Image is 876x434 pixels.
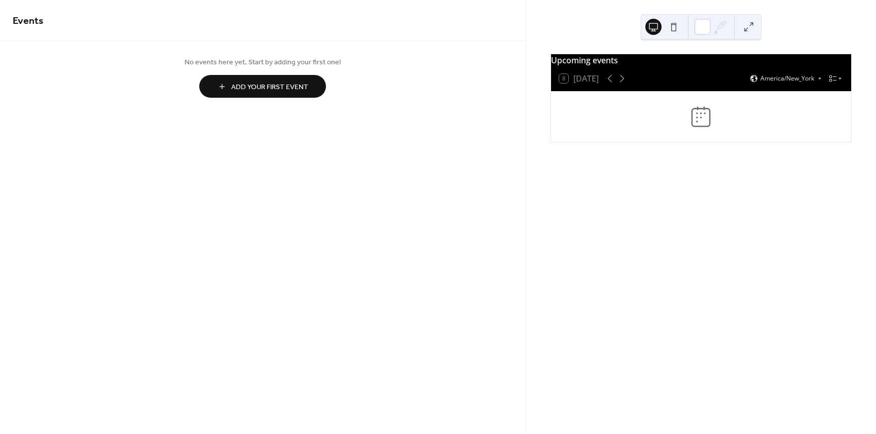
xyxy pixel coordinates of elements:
[13,11,44,31] span: Events
[551,54,851,66] div: Upcoming events
[199,75,326,98] button: Add Your First Event
[13,57,513,68] span: No events here yet. Start by adding your first one!
[13,75,513,98] a: Add Your First Event
[760,75,814,82] span: America/New_York
[231,82,308,93] span: Add Your First Event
